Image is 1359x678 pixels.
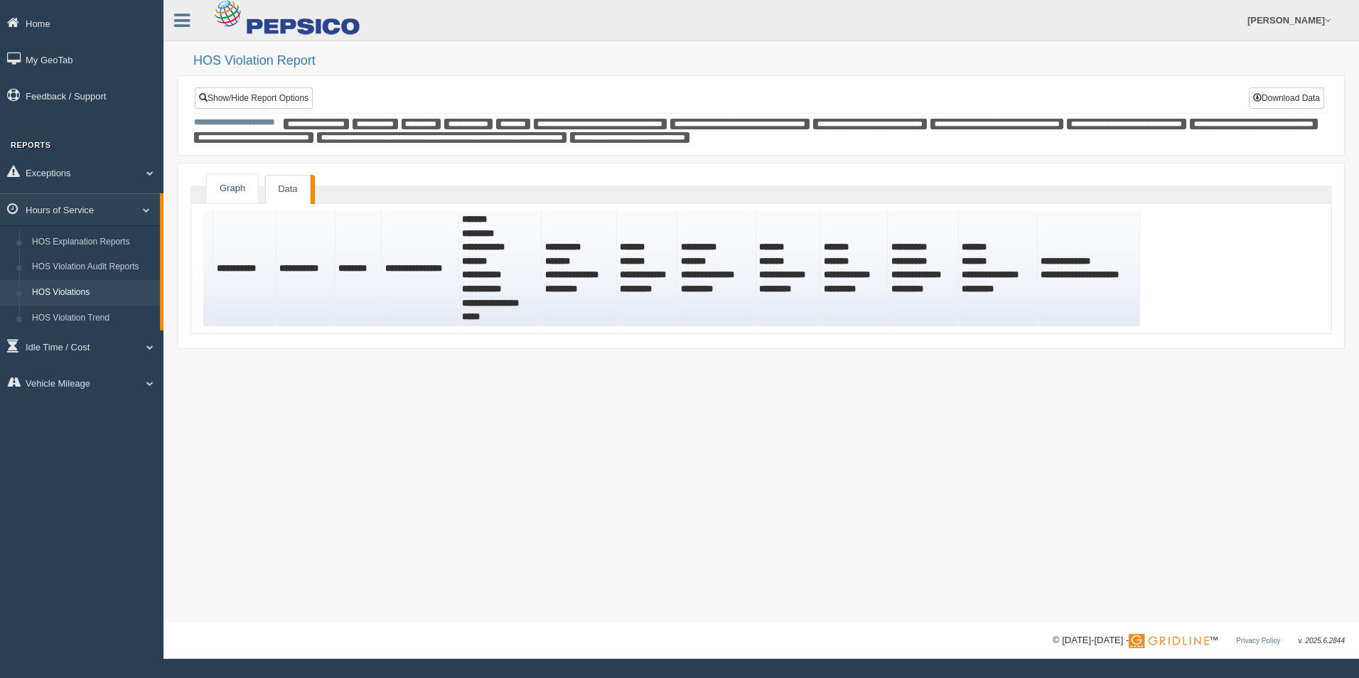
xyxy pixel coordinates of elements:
a: HOS Violation Audit Reports [26,254,160,280]
a: Data [265,175,310,204]
div: © [DATE]-[DATE] - ™ [1053,633,1345,648]
a: HOS Violation Trend [26,306,160,331]
span: v. 2025.6.2844 [1299,637,1345,645]
img: Gridline [1129,634,1209,648]
a: Privacy Policy [1236,637,1280,645]
a: Graph [207,174,258,203]
a: HOS Explanation Reports [26,230,160,255]
button: Download Data [1249,87,1324,109]
a: HOS Violations [26,280,160,306]
h2: HOS Violation Report [193,54,1345,68]
a: Show/Hide Report Options [195,87,313,109]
